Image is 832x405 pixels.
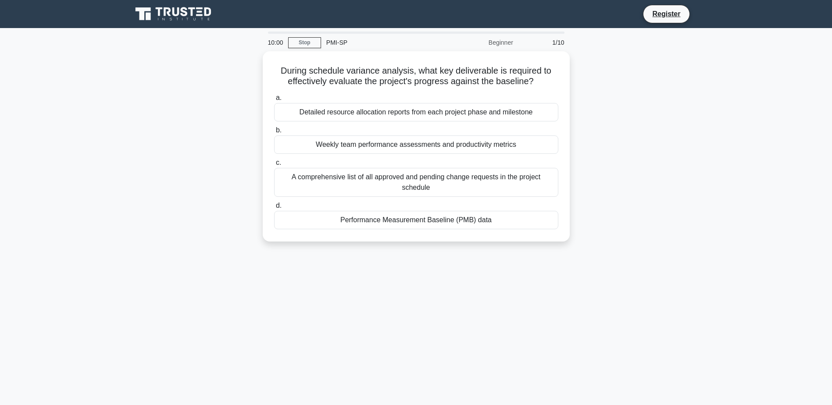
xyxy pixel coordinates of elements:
[274,135,558,154] div: Weekly team performance assessments and productivity metrics
[276,202,282,209] span: d.
[518,34,570,51] div: 1/10
[274,211,558,229] div: Performance Measurement Baseline (PMB) data
[276,94,282,101] span: a.
[274,103,558,121] div: Detailed resource allocation reports from each project phase and milestone
[321,34,442,51] div: PMI-SP
[276,159,281,166] span: c.
[274,168,558,197] div: A comprehensive list of all approved and pending change requests in the project schedule
[276,126,282,134] span: b.
[263,34,288,51] div: 10:00
[442,34,518,51] div: Beginner
[647,8,686,19] a: Register
[273,65,559,87] h5: During schedule variance analysis, what key deliverable is required to effectively evaluate the p...
[288,37,321,48] a: Stop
